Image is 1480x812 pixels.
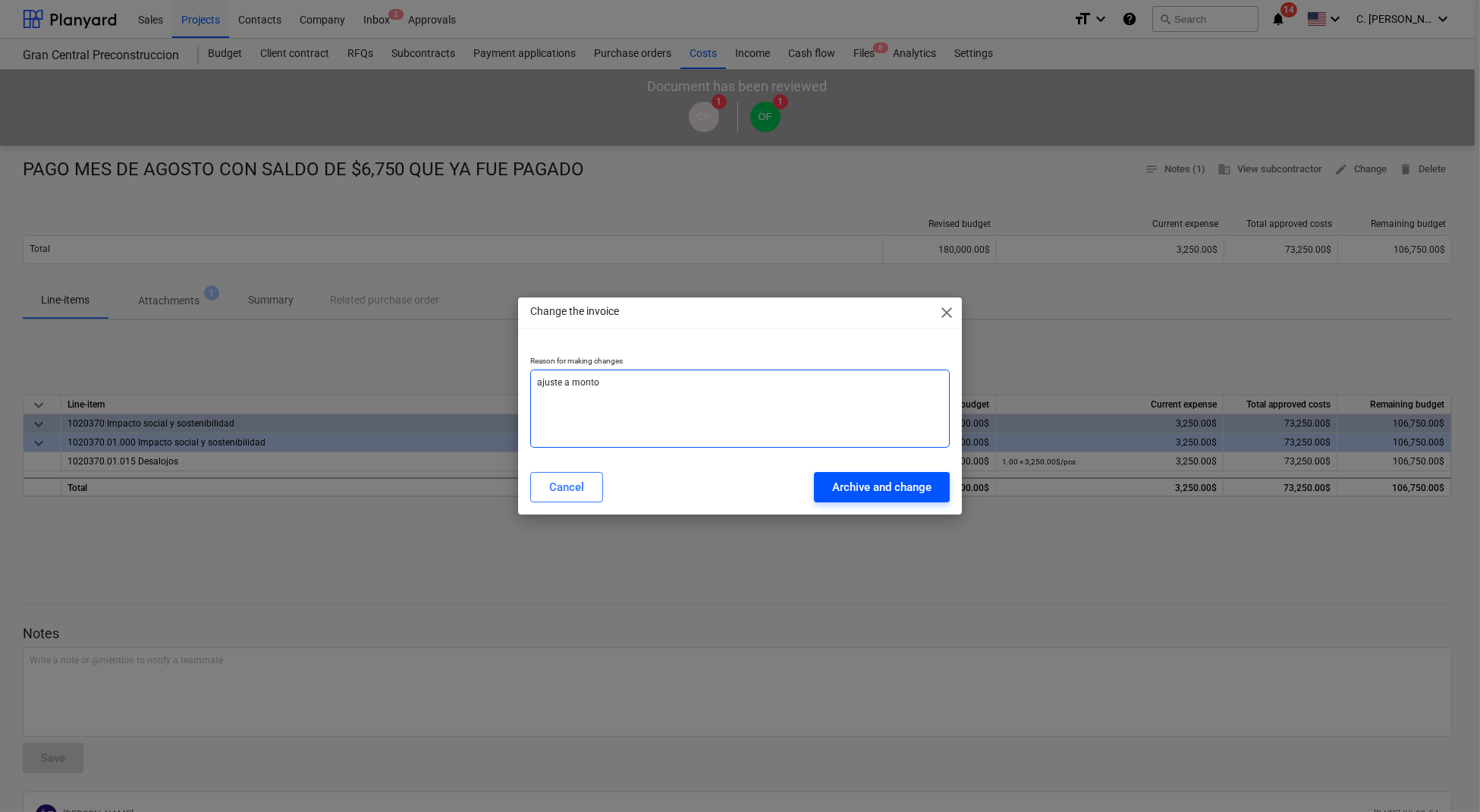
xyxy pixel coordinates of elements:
div: Widget de chat [1404,739,1480,812]
button: Archive and change [814,472,950,502]
textarea: ajuste a monto [530,370,950,448]
iframe: Chat Widget [1404,739,1480,812]
button: Cancel [530,472,603,502]
div: Cancel [549,477,584,497]
p: Reason for making changes [530,356,950,369]
span: close [938,304,956,322]
p: Change the invoice [530,304,619,319]
div: Archive and change [832,477,932,497]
